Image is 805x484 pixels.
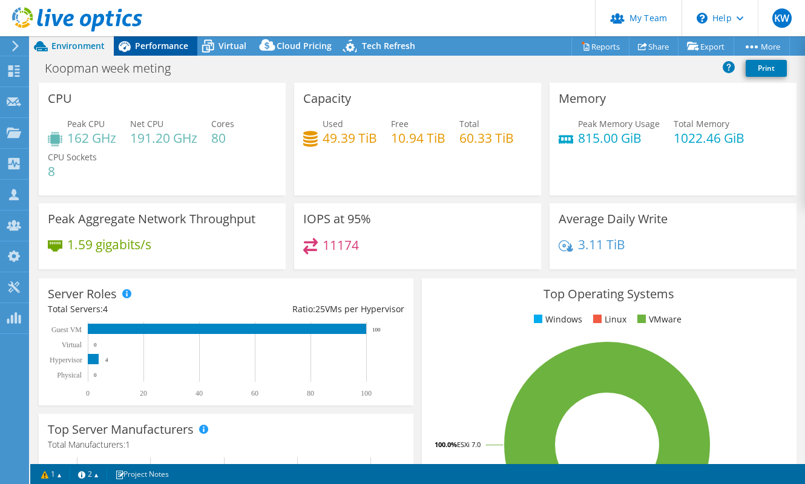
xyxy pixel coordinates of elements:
[531,313,582,326] li: Windows
[323,238,359,252] h4: 11174
[323,118,343,129] span: Used
[629,37,678,56] a: Share
[372,327,381,333] text: 100
[218,40,246,51] span: Virtual
[195,389,203,397] text: 40
[307,389,314,397] text: 80
[62,341,82,349] text: Virtual
[48,165,97,178] h4: 8
[140,389,147,397] text: 20
[51,40,105,51] span: Environment
[48,438,404,451] h4: Total Manufacturers:
[578,131,660,145] h4: 815.00 GiB
[48,423,194,436] h3: Top Server Manufacturers
[303,212,371,226] h3: IOPS at 95%
[559,212,668,226] h3: Average Daily Write
[211,131,234,145] h4: 80
[33,466,70,482] a: 1
[578,118,660,129] span: Peak Memory Usage
[94,342,97,348] text: 0
[559,92,606,105] h3: Memory
[590,313,626,326] li: Linux
[48,92,72,105] h3: CPU
[391,118,409,129] span: Free
[125,439,130,450] span: 1
[48,302,226,316] div: Total Servers:
[578,238,625,251] h4: 3.11 TiB
[130,118,163,129] span: Net CPU
[67,118,105,129] span: Peak CPU
[107,466,177,482] a: Project Notes
[67,131,116,145] h4: 162 GHz
[746,60,787,77] a: Print
[130,131,197,145] h4: 191.20 GHz
[391,131,445,145] h4: 10.94 TiB
[323,131,377,145] h4: 49.39 TiB
[226,302,404,316] div: Ratio: VMs per Hypervisor
[315,303,325,315] span: 25
[94,372,97,378] text: 0
[211,118,234,129] span: Cores
[674,118,729,129] span: Total Memory
[103,303,108,315] span: 4
[39,62,189,75] h1: Koopman week meting
[459,131,514,145] h4: 60.33 TiB
[86,389,90,397] text: 0
[51,325,82,334] text: Guest VM
[772,8,792,28] span: KW
[457,440,481,449] tspan: ESXi 7.0
[303,92,351,105] h3: Capacity
[67,238,151,251] h4: 1.59 gigabits/s
[135,40,188,51] span: Performance
[362,40,415,51] span: Tech Refresh
[435,440,457,449] tspan: 100.0%
[361,389,372,397] text: 100
[697,13,708,24] svg: \n
[734,37,790,56] a: More
[48,287,117,301] h3: Server Roles
[70,466,107,482] a: 2
[48,151,97,163] span: CPU Sockets
[571,37,629,56] a: Reports
[459,118,479,129] span: Total
[105,357,108,363] text: 4
[48,212,255,226] h3: Peak Aggregate Network Throughput
[251,389,258,397] text: 60
[674,131,744,145] h4: 1022.46 GiB
[57,371,82,379] text: Physical
[431,287,787,301] h3: Top Operating Systems
[277,40,332,51] span: Cloud Pricing
[50,356,82,364] text: Hypervisor
[678,37,734,56] a: Export
[634,313,682,326] li: VMware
